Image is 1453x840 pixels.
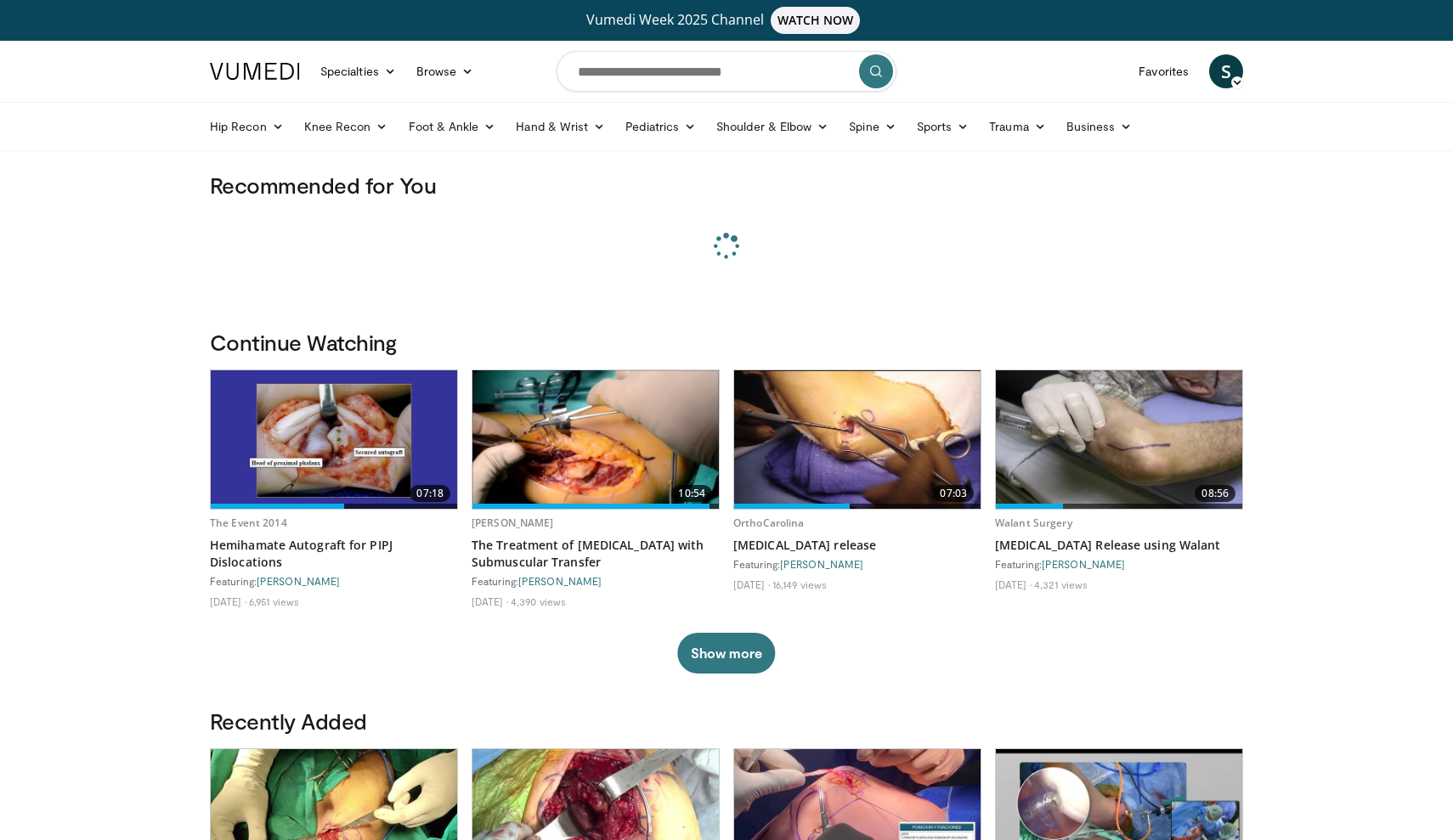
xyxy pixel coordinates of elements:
a: Specialties [310,54,406,88]
input: Search topics, interventions [557,51,896,92]
a: [PERSON_NAME] [1042,558,1125,570]
a: [PERSON_NAME] [518,575,602,587]
li: 6,951 views [249,595,299,608]
h3: Continue Watching [210,329,1243,356]
h3: Recommended for You [210,172,1243,199]
li: 4,321 views [1034,578,1088,591]
a: OrthoCarolina [733,516,805,530]
a: The Event 2014 [210,516,287,530]
img: VuMedi Logo [210,63,300,80]
div: Featuring: [472,574,720,588]
span: 07:03 [933,485,974,502]
span: WATCH NOW [771,7,861,34]
h3: Recently Added [210,708,1243,735]
span: 07:18 [410,485,450,502]
a: 08:56 [996,370,1242,509]
a: Browse [406,54,484,88]
a: 07:03 [734,370,981,509]
div: Featuring: [210,574,458,588]
a: Knee Recon [294,110,399,144]
div: Featuring: [733,557,981,571]
a: Trauma [979,110,1056,144]
a: Hip Recon [200,110,294,144]
li: [DATE] [733,578,770,591]
a: Favorites [1128,54,1199,88]
a: 10:54 [472,370,719,509]
img: f54c190f-3592-41e5-b148-04021317681f.620x360_q85_upscale.jpg [211,370,457,509]
button: Show more [677,633,775,674]
a: [PERSON_NAME] [780,558,863,570]
img: 774840f9-726e-4881-a5a3-30b78181247e.620x360_q85_upscale.jpg [996,370,1242,509]
img: d5ySKFN8UhyXrjO34xMDoxOm1xO1xPzH_1.620x360_q85_upscale.jpg [472,370,719,509]
li: [DATE] [472,595,508,608]
a: The Treatment of [MEDICAL_DATA] with Submuscular Transfer [472,537,720,571]
img: 9e05bb75-c6cc-4deb-a881-5da78488bb89.620x360_q85_upscale.jpg [734,370,981,509]
a: Shoulder & Elbow [706,110,839,144]
a: 07:18 [211,370,457,509]
a: Walant Surgery [995,516,1072,530]
a: [PERSON_NAME] [257,575,340,587]
a: Sports [907,110,980,144]
li: 16,149 views [772,578,827,591]
a: [MEDICAL_DATA] release [733,537,981,554]
li: [DATE] [210,595,246,608]
a: Pediatrics [615,110,706,144]
a: Spine [839,110,906,144]
a: Foot & Ankle [399,110,506,144]
a: Hand & Wrist [506,110,615,144]
a: Business [1056,110,1143,144]
span: 10:54 [671,485,712,502]
a: Vumedi Week 2025 ChannelWATCH NOW [212,7,1241,34]
div: Featuring: [995,557,1243,571]
a: [PERSON_NAME] [472,516,554,530]
a: S [1209,54,1243,88]
span: 08:56 [1195,485,1235,502]
li: 4,390 views [511,595,566,608]
a: Hemihamate Autograft for PIPJ Dislocations [210,537,458,571]
li: [DATE] [995,578,1032,591]
a: [MEDICAL_DATA] Release using Walant [995,537,1243,554]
